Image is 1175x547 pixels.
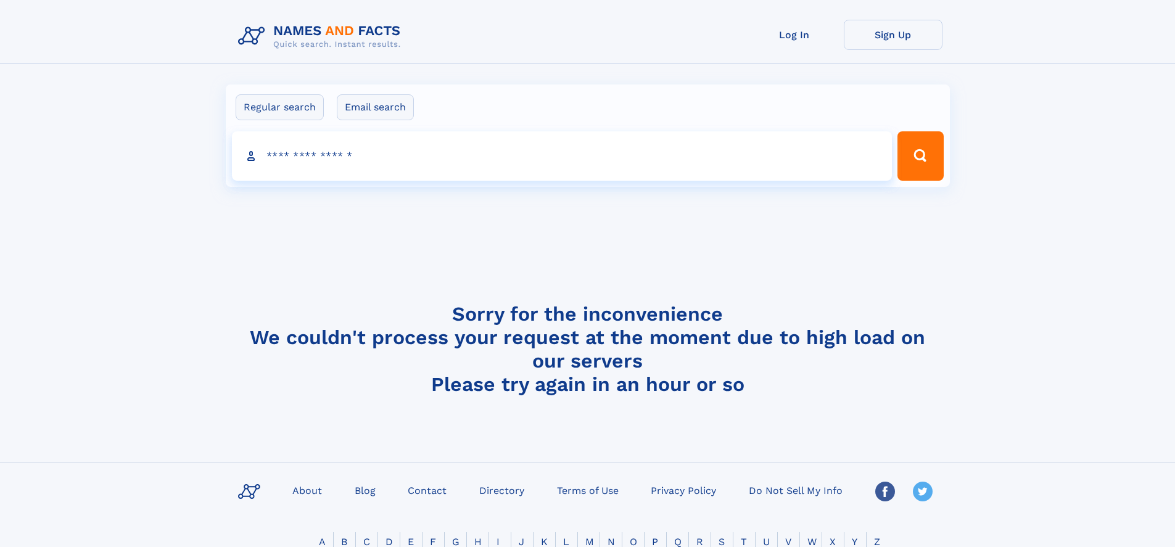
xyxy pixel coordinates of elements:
img: Facebook [875,482,895,501]
a: Do Not Sell My Info [744,481,847,499]
a: Privacy Policy [646,481,721,499]
a: Log In [745,20,844,50]
a: Contact [403,481,451,499]
a: Blog [350,481,381,499]
a: Sign Up [844,20,942,50]
img: Logo Names and Facts [233,20,411,53]
input: search input [232,131,893,181]
label: Regular search [236,94,324,120]
button: Search Button [897,131,943,181]
img: Twitter [913,482,933,501]
a: Terms of Use [552,481,624,499]
a: About [287,481,327,499]
h4: Sorry for the inconvenience We couldn't process your request at the moment due to high load on ou... [233,302,942,396]
a: Directory [474,481,529,499]
label: Email search [337,94,414,120]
